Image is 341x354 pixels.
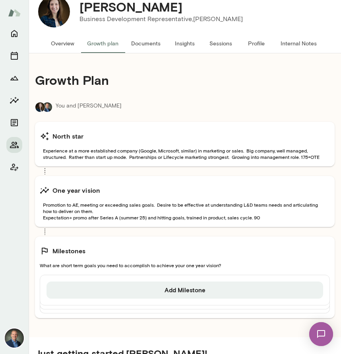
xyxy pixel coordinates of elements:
span: What are short term goals you need to accomplish to achieve your one year vision? [40,262,330,268]
button: Insights [6,92,22,108]
button: Growth plan [81,34,125,53]
button: Profile [238,34,274,53]
button: One year visionPromotion to AE, meeting or exceeding sales goals. Desire to be effective at under... [35,176,335,227]
h6: Milestones [52,246,86,256]
button: Overview [45,34,81,53]
img: Anna Chilstedt [35,102,45,112]
img: Mento [8,5,21,20]
button: Insights [167,34,203,53]
button: Client app [6,159,22,175]
span: Promotion to AE, meeting or exceeding sales goals. Desire to be effective at understanding L&D te... [40,201,330,221]
button: Documents [125,34,167,53]
h6: North star [52,131,84,141]
img: Michael Alden [5,329,24,348]
button: Sessions [203,34,238,53]
button: Sessions [6,48,22,64]
button: Home [6,25,22,41]
button: North starExperience at a more established company (Google, Microsoft, similar) in marketing or s... [35,122,335,166]
button: Growth Plan [6,70,22,86]
p: You and [PERSON_NAME] [56,102,122,112]
p: Business Development Representative, [PERSON_NAME] [79,14,243,24]
h4: Growth Plan [35,72,335,88]
button: Internal Notes [274,34,323,53]
span: Experience at a more established company (Google, Microsoft, similar) in marketing or sales. Big ... [40,147,330,160]
h6: One year vision [52,186,100,195]
button: Members [6,137,22,153]
img: Michael Alden [43,102,52,112]
div: Add Milestone [40,275,330,305]
button: Documents [6,115,22,131]
button: Add Milestone [46,282,323,298]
